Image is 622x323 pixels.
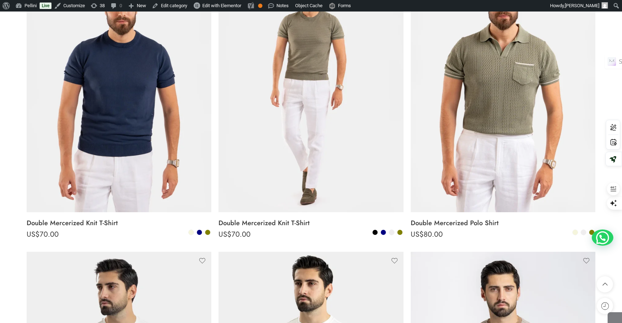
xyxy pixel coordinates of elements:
a: Olive [204,229,211,236]
span: US$ [218,229,231,240]
bdi: 70.00 [218,229,251,240]
a: Beige [572,229,578,236]
span: US$ [411,229,424,240]
a: Live [40,3,51,9]
a: Double Mercerized Knit T-Shirt [27,216,211,230]
a: Olive [397,229,403,236]
a: Off-White [580,229,587,236]
a: Navy [196,229,203,236]
a: Olive [589,229,595,236]
span: US$ [27,229,40,240]
a: Black [372,229,378,236]
a: Beige [188,229,194,236]
a: Double Mercerized Polo Shirt [411,216,595,230]
bdi: 70.00 [27,229,59,240]
a: Double Mercerized Knit T-Shirt [218,216,403,230]
span: [PERSON_NAME] [565,3,599,8]
a: Off-White [388,229,395,236]
bdi: 80.00 [411,229,443,240]
div: OK [258,4,262,8]
span: Edit with Elementor [202,3,241,8]
a: Navy [380,229,387,236]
